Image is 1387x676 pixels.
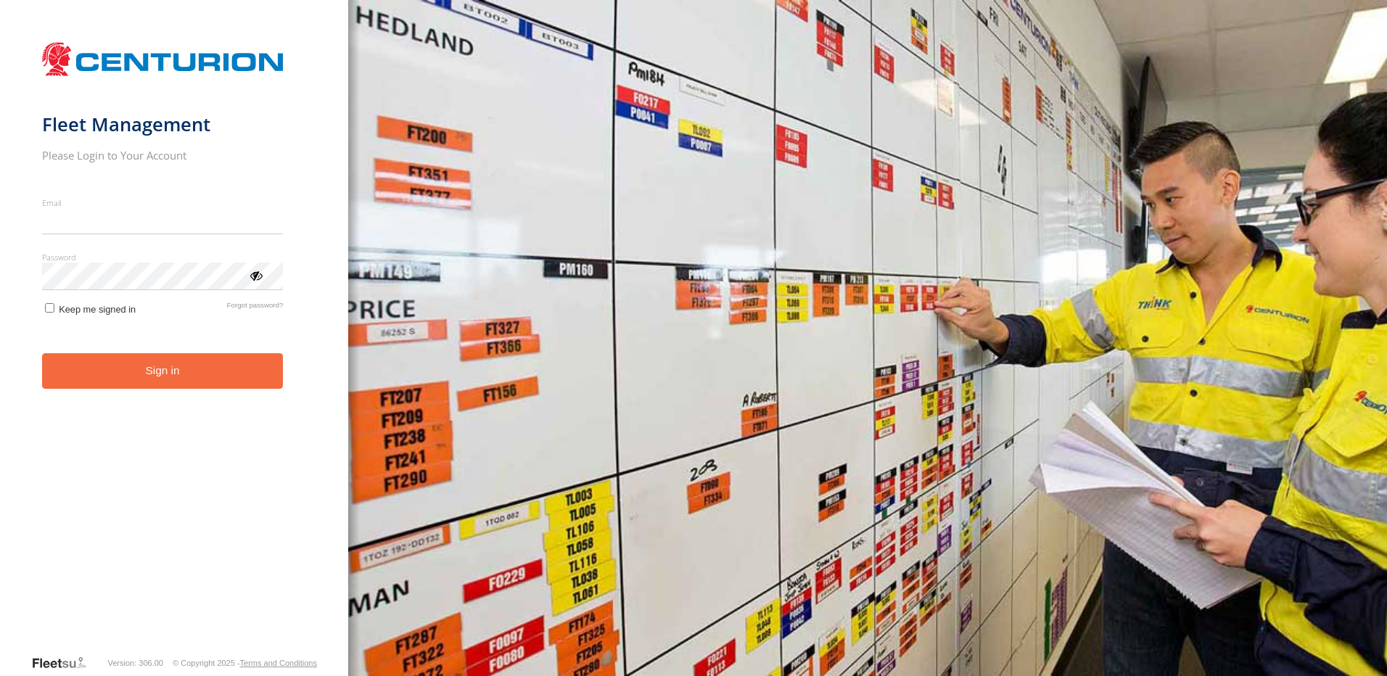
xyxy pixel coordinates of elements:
button: Sign in [42,353,284,389]
span: Keep me signed in [59,304,136,315]
h1: Fleet Management [42,112,284,136]
a: Terms and Conditions [240,659,317,667]
input: Keep me signed in [45,303,54,313]
label: Password [42,252,284,263]
label: Email [42,197,284,208]
div: © Copyright 2025 - [173,659,317,667]
h2: Please Login to Your Account [42,148,284,162]
div: Version: 306.00 [108,659,163,667]
div: ViewPassword [248,268,263,282]
form: main [42,35,307,654]
img: Centurion Transport [42,41,284,78]
a: Visit our Website [31,656,98,670]
a: Forgot password? [227,301,284,315]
